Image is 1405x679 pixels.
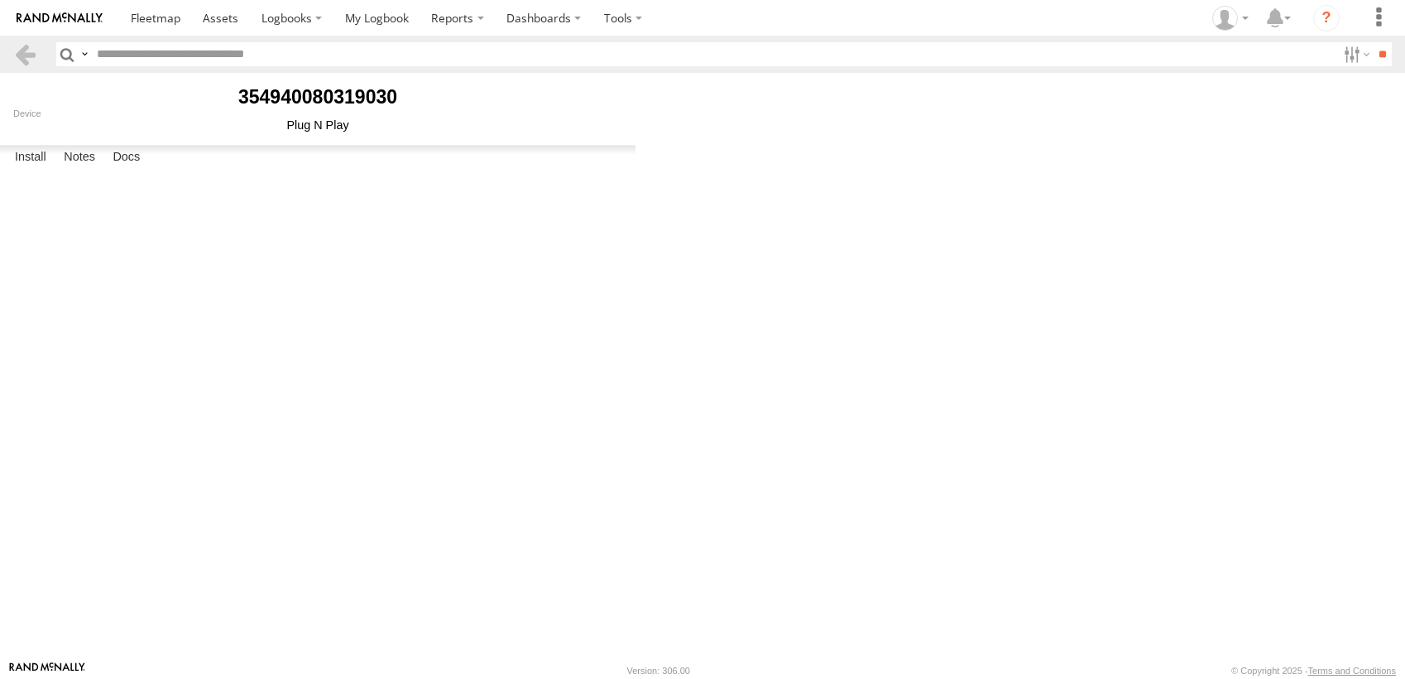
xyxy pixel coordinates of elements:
[13,108,622,118] div: Device
[627,666,690,676] div: Version: 306.00
[1308,666,1396,676] a: Terms and Conditions
[55,146,103,169] label: Notes
[7,146,55,169] label: Install
[9,662,85,679] a: Visit our Website
[1313,5,1340,31] i: ?
[1337,42,1373,66] label: Search Filter Options
[1231,666,1396,676] div: © Copyright 2025 -
[104,146,148,169] label: Docs
[17,12,103,24] img: rand-logo.svg
[238,86,397,108] b: 354940080319030
[13,118,622,132] div: Plug N Play
[13,42,37,66] a: Back to previous Page
[1206,6,1254,31] div: Zarni Lwin
[78,42,91,66] label: Search Query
